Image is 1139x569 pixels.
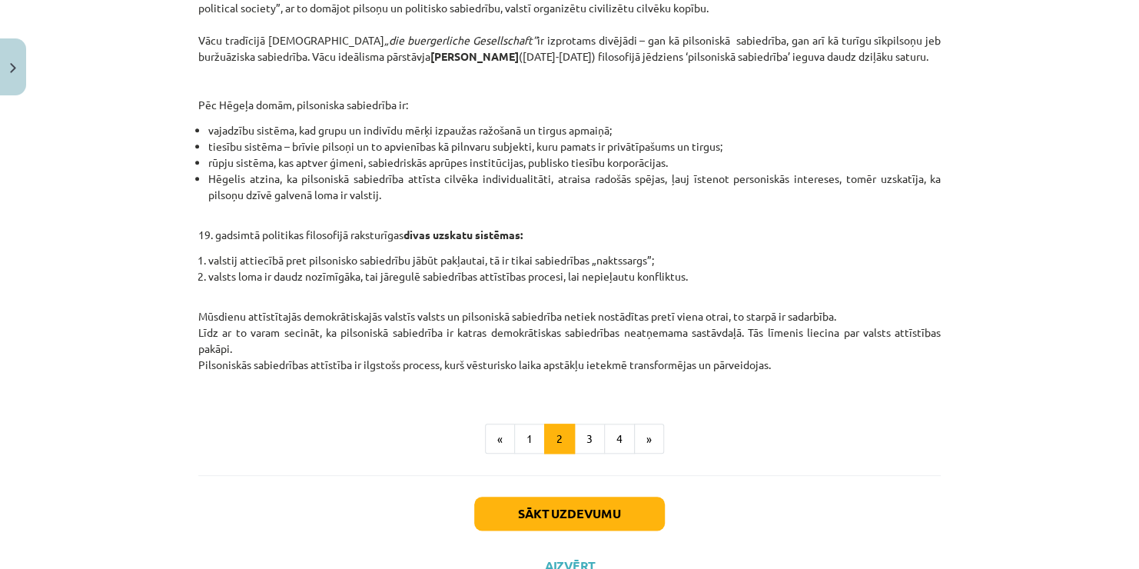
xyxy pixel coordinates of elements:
button: 2 [544,424,575,454]
li: valsts loma ir daudz nozīmīgāka, tai jāregulē sabiedrības attīstības procesi, lai nepieļautu konf... [208,268,941,284]
button: « [485,424,515,454]
strong: divas uzskatu sistēmas: [403,228,523,241]
strong: [PERSON_NAME] [430,49,519,63]
li: tiesību sistēma – brīvie pilsoņi un to apvienības kā pilnvaru subjekti, kuru pamats ir privātīpaš... [208,138,941,155]
em: „die buergerliche Gesellschaft” [384,33,537,47]
p: Mūsdienu attīstītajās demokrātiskajās valstīs valsts un pilsoniskā sabiedrība netiek nostādītas p... [198,292,941,389]
nav: Page navigation example [198,424,941,454]
button: Sākt uzdevumu [474,497,665,531]
li: vajadzību sistēma, kad grupu un indivīdu mērķi izpaužas ražošanā un tirgus apmaiņā; [208,122,941,138]
button: » [634,424,664,454]
button: 4 [604,424,635,454]
p: 19. gadsimtā politikas filosofijā raksturīgas [198,211,941,243]
img: icon-close-lesson-0947bae3869378f0d4975bcd49f059093ad1ed9edebbc8119c70593378902aed.svg [10,63,16,73]
li: valstij attiecībā pret pilsonisko sabiedrību jābūt pakļautai, tā ir tikai sabiedrības „naktssargs”; [208,252,941,268]
button: 1 [514,424,545,454]
button: 3 [574,424,605,454]
li: rūpju sistēma, kas aptver ģimeni, sabiedriskās aprūpes institūcijas, publisko tiesību korporācijas. [208,155,941,171]
li: Hēgelis atzina, ka pilsoniskā sabiedrība attīsta cilvēka individualitāti, atraisa radošās spējas,... [208,171,941,203]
